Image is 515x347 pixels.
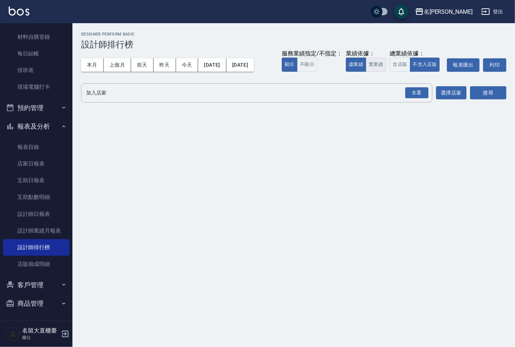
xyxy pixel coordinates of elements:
[3,29,70,45] a: 材料自購登錄
[297,58,317,72] button: 不顯示
[3,256,70,272] a: 店販抽成明細
[410,58,440,72] button: 不含入店販
[22,334,59,341] p: 櫃台
[226,58,254,72] button: [DATE]
[3,155,70,172] a: 店家日報表
[470,86,506,100] button: 搜尋
[9,7,29,16] img: Logo
[81,32,506,37] h2: Designer Perform Basic
[176,58,198,72] button: 今天
[405,87,428,99] div: 全選
[131,58,154,72] button: 前天
[346,58,366,72] button: 虛業績
[3,239,70,256] a: 設計師排行榜
[3,139,70,155] a: 報表目錄
[404,86,430,100] button: Open
[282,50,342,58] div: 服務業績指定/不指定：
[3,99,70,117] button: 預約管理
[84,87,418,99] input: 店家名稱
[3,172,70,189] a: 互助日報表
[3,294,70,313] button: 商品管理
[6,327,20,341] img: Person
[366,58,386,72] button: 實業績
[3,117,70,136] button: 報表及分析
[22,327,59,334] h5: 名留大直櫃臺
[154,58,176,72] button: 昨天
[3,206,70,222] a: 設計師日報表
[394,4,409,19] button: save
[478,5,506,18] button: 登出
[198,58,226,72] button: [DATE]
[390,50,443,58] div: 總業績依據：
[447,58,480,72] button: 報表匯出
[104,58,131,72] button: 上個月
[81,39,506,50] h3: 設計師排行榜
[424,7,473,16] div: 名[PERSON_NAME]
[412,4,476,19] button: 名[PERSON_NAME]
[436,86,467,100] button: 選擇店家
[390,58,410,72] button: 含店販
[282,58,297,72] button: 顯示
[3,62,70,79] a: 排班表
[3,79,70,95] a: 現場電腦打卡
[3,45,70,62] a: 每日結帳
[3,276,70,294] button: 客戶管理
[346,50,386,58] div: 業績依據：
[3,189,70,205] a: 互助點數明細
[3,222,70,239] a: 設計師業績月報表
[483,58,506,72] button: 列印
[81,58,104,72] button: 本月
